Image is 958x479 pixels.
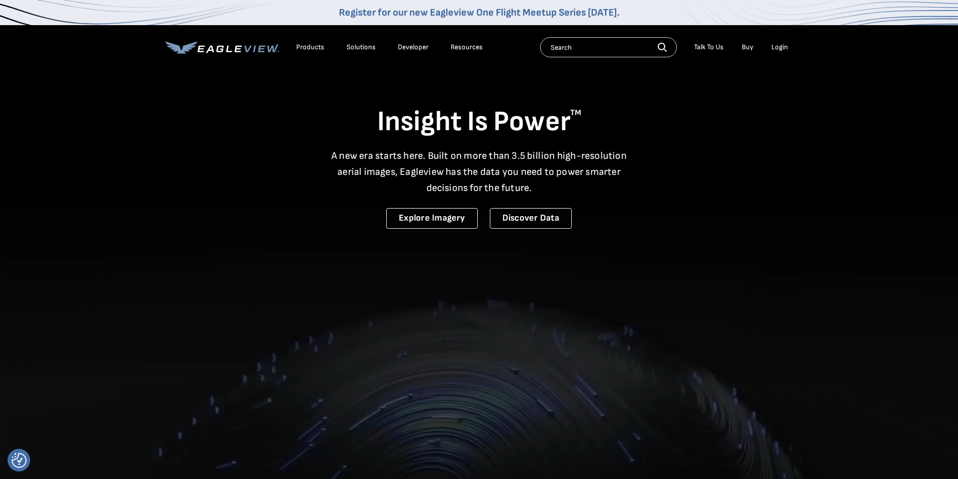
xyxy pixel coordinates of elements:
[771,43,788,52] div: Login
[339,7,620,19] a: Register for our new Eagleview One Flight Meetup Series [DATE].
[165,105,793,140] h1: Insight Is Power
[346,43,376,52] div: Solutions
[570,108,581,118] sup: TM
[398,43,428,52] a: Developer
[540,37,677,57] input: Search
[490,208,572,229] a: Discover Data
[742,43,753,52] a: Buy
[12,453,27,468] img: Revisit consent button
[12,453,27,468] button: Consent Preferences
[296,43,324,52] div: Products
[694,43,724,52] div: Talk To Us
[325,148,633,196] p: A new era starts here. Built on more than 3.5 billion high-resolution aerial images, Eagleview ha...
[451,43,483,52] div: Resources
[386,208,478,229] a: Explore Imagery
